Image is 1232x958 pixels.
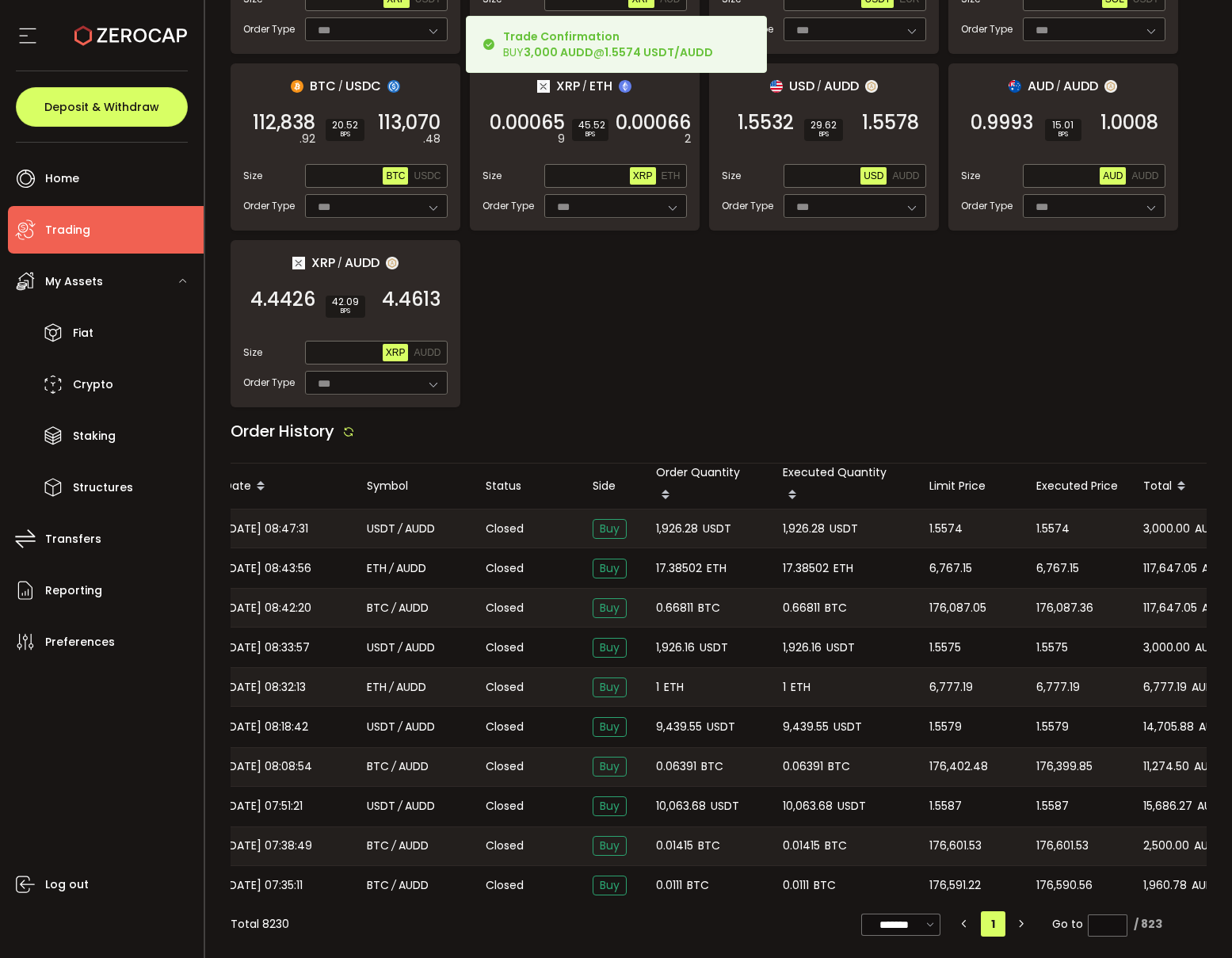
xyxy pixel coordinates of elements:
[486,521,524,537] span: Closed
[367,837,389,855] span: BTC
[593,876,627,895] span: Buy
[1009,80,1021,93] img: aud_portfolio.svg
[299,131,315,147] em: .92
[929,520,963,538] span: 1.5574
[423,131,441,147] em: .48
[44,101,159,113] span: Deposit & Withdraw
[929,718,962,736] span: 1.5579
[656,837,693,855] span: 0.01415
[45,579,102,602] span: Reporting
[722,199,773,213] span: Order Type
[593,638,627,658] span: Buy
[486,679,524,696] span: Closed
[389,559,394,578] em: /
[700,639,728,657] span: USDT
[1036,797,1069,815] span: 1.5587
[1194,758,1224,776] span: AUDD
[386,170,405,181] span: BTC
[231,916,289,933] div: Total 8230
[685,131,691,147] em: 2
[414,170,441,181] span: USDC
[770,80,783,93] img: usd_portfolio.svg
[593,717,627,737] span: Buy
[1143,718,1194,736] span: 14,705.88
[1028,76,1054,96] span: AUD
[864,170,883,181] span: USD
[367,758,389,776] span: BTC
[826,639,855,657] span: USDT
[791,678,811,697] span: ETH
[961,169,980,183] span: Size
[707,559,727,578] span: ETH
[483,199,534,213] span: Order Type
[367,559,387,578] span: ETH
[398,718,402,736] em: /
[817,79,822,94] em: /
[399,837,429,855] span: AUDD
[593,598,627,618] span: Buy
[224,837,312,855] span: [DATE] 07:38:49
[1051,130,1075,139] i: BPS
[212,473,354,500] div: Date
[578,130,602,139] i: BPS
[593,559,627,578] span: Buy
[250,292,315,307] span: 4.4426
[971,115,1033,131] span: 0.9993
[662,170,681,181] span: ETH
[1195,639,1225,657] span: AUDD
[224,718,308,736] span: [DATE] 08:18:42
[580,477,643,495] div: Side
[243,376,295,390] span: Order Type
[1024,477,1131,495] div: Executed Price
[391,758,396,776] em: /
[711,797,739,815] span: USDT
[656,520,698,538] span: 1,926.28
[503,29,620,44] b: Trade Confirmation
[783,837,820,855] span: 0.01415
[1202,559,1232,578] span: AUDD
[224,678,306,697] span: [DATE] 08:32:13
[593,836,627,856] span: Buy
[593,519,627,539] span: Buy
[1056,79,1061,94] em: /
[1063,76,1098,96] span: AUDD
[1036,599,1093,617] span: 176,087.36
[224,797,303,815] span: [DATE] 07:51:21
[707,718,735,736] span: USDT
[1043,787,1232,958] div: Chat Widget
[929,837,982,855] span: 176,601.53
[490,115,565,131] span: 0.00065
[382,292,441,307] span: 4.4613
[387,80,400,93] img: usdc_portfolio.svg
[783,678,786,697] span: 1
[929,559,972,578] span: 6,767.15
[643,464,770,509] div: Order Quantity
[783,639,822,657] span: 1,926.16
[396,678,426,697] span: AUDD
[410,344,444,361] button: AUDD
[386,257,399,269] img: zuPXiwguUFiBOIQyqLOiXsnnNitlx7q4LCwEbLHADjIpTka+Lip0HH8D0VTrd02z+wEAAAAASUVORK5CYII=
[524,44,593,60] b: 3,000 AUDD
[830,520,858,538] span: USDT
[578,120,602,130] span: 45.52
[1036,639,1068,657] span: 1.5575
[486,758,524,775] span: Closed
[311,253,335,273] span: XRP
[828,758,850,776] span: BTC
[811,130,837,139] i: BPS
[783,797,833,815] span: 10,063.68
[619,80,631,93] img: eth_portfolio.svg
[593,757,627,777] span: Buy
[391,599,396,617] em: /
[981,911,1005,937] li: 1
[354,477,473,495] div: Symbol
[656,599,693,617] span: 0.66811
[961,22,1013,36] span: Order Type
[45,270,103,293] span: My Assets
[45,873,89,896] span: Log out
[399,876,429,895] span: AUDD
[1036,559,1079,578] span: 6,767.15
[889,167,922,185] button: AUDD
[310,76,336,96] span: BTC
[367,520,395,538] span: USDT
